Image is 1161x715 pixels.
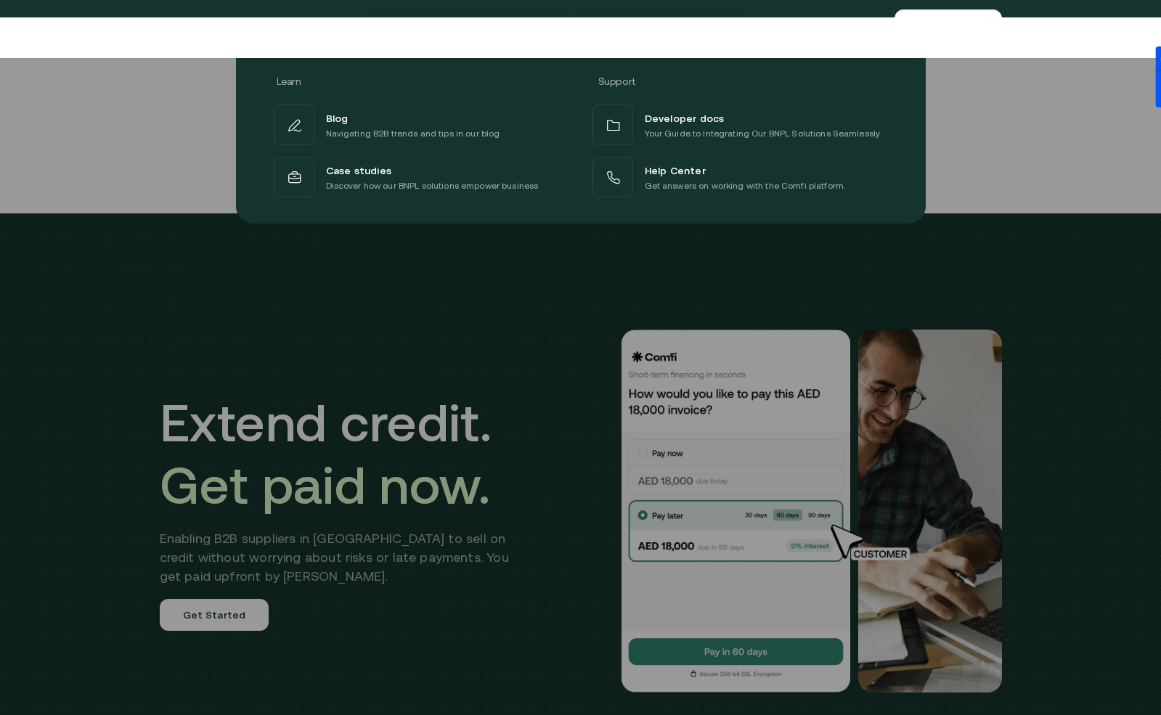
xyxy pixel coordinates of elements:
[326,126,500,141] p: Navigating B2B trends and tips in our blog
[365,11,463,40] a: Productsarrow icons
[657,11,749,40] a: Contact us
[590,154,891,200] a: Help CenterGet answers on working with the Comfi platform.
[466,11,571,40] a: Resourcesarrow icons
[326,109,349,126] span: Blog
[645,126,881,141] p: Your Guide to Integrating Our BNPL Solutions Seamlessly
[645,179,846,193] p: Get answers on working with the Comfi platform.
[271,102,572,148] a: BlogNavigating B2B trends and tips in our blog
[160,4,219,47] a: Return to the top of the Comfi home page
[326,161,392,179] span: Case studies
[574,11,654,40] a: About us
[277,75,301,87] span: Learn
[645,109,725,126] span: Developer docs
[895,9,1001,41] a: Get Started
[590,102,891,148] a: Developer docsYour Guide to Integrating Our BNPL Solutions Seamlessly
[645,161,706,179] span: Help Center
[326,179,539,193] p: Discover how our BNPL solutions empower business
[598,75,637,87] span: Support
[271,154,572,200] a: Case studiesDiscover how our BNPL solutions empower business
